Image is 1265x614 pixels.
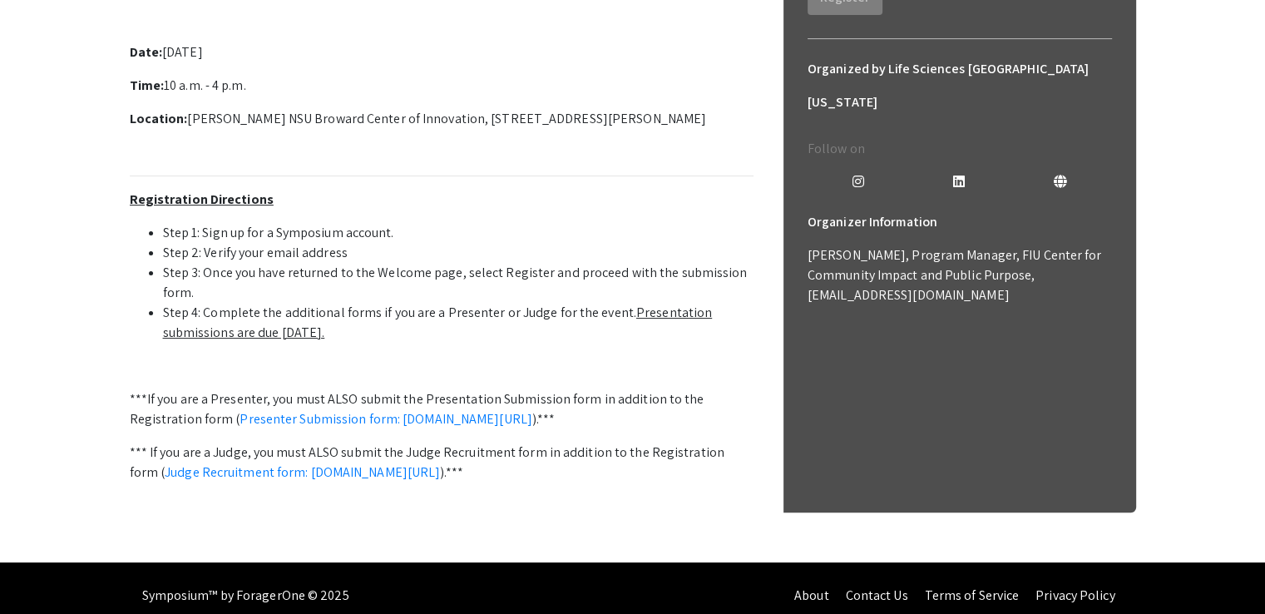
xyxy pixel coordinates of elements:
[808,205,1112,239] h6: Organizer Information
[165,463,440,481] a: Judge Recruitment form: [DOMAIN_NAME][URL]
[130,76,754,96] p: 10 a.m. - 4 p.m.
[130,191,274,208] u: Registration Directions
[130,42,754,62] p: [DATE]
[808,52,1112,119] h6: Organized by Life Sciences [GEOGRAPHIC_DATA][US_STATE]
[163,304,713,341] u: Presentation submissions are due [DATE].
[163,263,754,303] li: Step 3: Once you have returned to the Welcome page, select Register and proceed with the submissi...
[924,587,1019,604] a: Terms of Service
[163,303,754,343] li: Step 4: Complete the additional forms if you are a Presenter or Judge for the event.
[130,389,754,429] p: ***If you are a Presenter, you must ALSO submit the Presentation Submission form in addition to t...
[130,77,165,94] strong: Time:
[130,110,188,127] strong: Location:
[130,43,163,61] strong: Date:
[163,243,754,263] li: Step 2: Verify your email address
[12,539,71,602] iframe: Chat
[163,223,754,243] li: Step 1: Sign up for a Symposium account.
[130,109,754,129] p: [PERSON_NAME] NSU Broward Center of Innovation, [STREET_ADDRESS][PERSON_NAME]
[808,139,1112,159] p: Follow on
[240,410,532,428] a: Presenter Submission form: [DOMAIN_NAME][URL]
[794,587,829,604] a: About
[130,443,754,483] p: *** If you are a Judge, you must ALSO submit the Judge Recruitment form in addition to the Regist...
[808,245,1112,305] p: [PERSON_NAME], Program Manager, FIU Center for Community Impact and Public Purpose, [EMAIL_ADDRES...
[1035,587,1114,604] a: Privacy Policy
[845,587,907,604] a: Contact Us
